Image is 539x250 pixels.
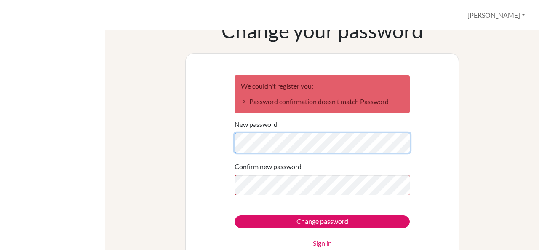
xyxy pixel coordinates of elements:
label: New password [235,119,278,129]
a: Sign in [313,238,332,248]
label: Confirm new password [235,161,302,172]
input: Change password [235,215,410,228]
button: [PERSON_NAME] [464,7,529,23]
h2: We couldn't register you: [241,82,403,90]
li: Password confirmation doesn't match Password [241,97,403,107]
h1: Change your password [221,19,423,43]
